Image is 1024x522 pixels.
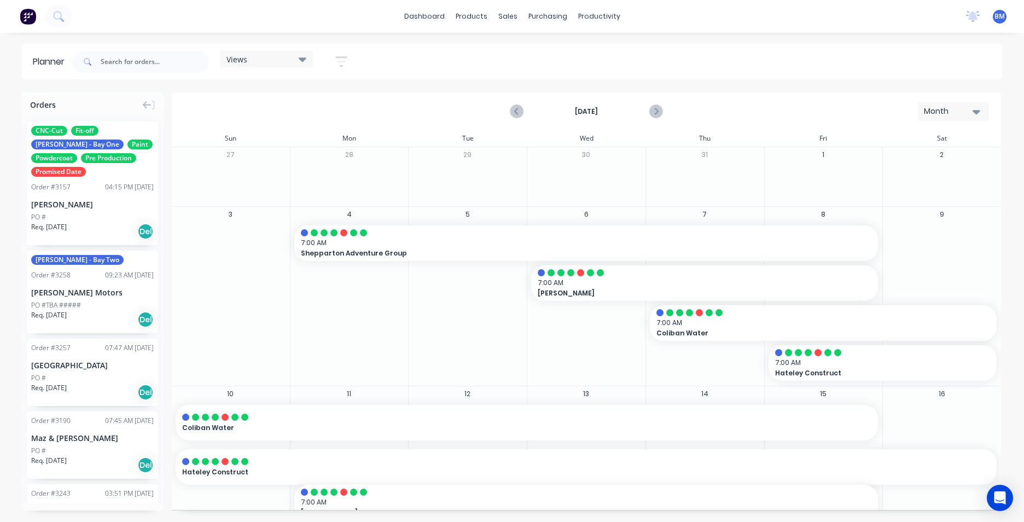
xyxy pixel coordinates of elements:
[31,310,67,320] span: Req. [DATE]
[994,11,1005,21] span: BM
[20,8,36,25] img: Factory
[127,140,153,149] span: Paint
[137,311,154,328] div: Del
[342,208,356,221] button: 4
[817,208,830,221] button: 8
[538,278,866,288] span: 7:00 AM
[81,153,136,163] span: Pre Production
[137,223,154,240] div: Del
[31,199,154,210] div: [PERSON_NAME]
[775,368,969,378] span: Hateley Construct
[31,489,71,498] div: Order # 3243
[31,222,67,232] span: Req. [DATE]
[301,497,866,507] span: 7:00 AM
[31,359,154,371] div: [GEOGRAPHIC_DATA]
[224,208,237,221] button: 3
[31,373,46,383] div: PO #
[698,148,711,161] button: 31
[71,126,98,136] span: Fit-off
[987,485,1013,511] div: Open Intercom Messenger
[935,208,949,221] button: 9
[31,212,46,222] div: PO #
[31,270,71,280] div: Order # 3258
[924,106,974,117] div: Month
[182,423,802,433] span: Coliban Water
[656,328,957,338] span: Coliban Water
[645,130,764,147] div: Thu
[31,153,77,163] span: Powdercoat
[105,182,154,192] div: 04:15 PM [DATE]
[918,102,989,121] button: Month
[31,182,71,192] div: Order # 3157
[31,140,124,149] span: [PERSON_NAME] - Bay One
[538,288,838,298] span: [PERSON_NAME]
[461,387,474,401] button: 12
[31,446,46,456] div: PO #
[450,8,493,25] div: products
[105,489,154,498] div: 03:51 PM [DATE]
[408,130,527,147] div: Tue
[105,416,154,426] div: 07:45 AM [DATE]
[817,148,830,161] button: 1
[461,208,474,221] button: 5
[698,208,711,221] button: 7
[176,449,997,485] div: Hateley Construct
[573,8,626,25] div: productivity
[531,265,878,301] div: 7:00 AM[PERSON_NAME]
[226,54,247,65] span: Views
[493,8,523,25] div: sales
[580,208,593,221] button: 6
[31,255,124,265] span: [PERSON_NAME] - Bay Two
[137,384,154,401] div: Del
[31,126,67,136] span: CNC-Cut
[301,248,814,258] span: Shepparton Adventure Group
[523,8,573,25] div: purchasing
[31,456,67,466] span: Req. [DATE]
[31,416,71,426] div: Order # 3190
[171,130,290,147] div: Sun
[224,148,237,161] button: 27
[399,8,450,25] a: dashboard
[511,105,523,118] button: Previous page
[31,383,67,393] span: Req. [DATE]
[105,270,154,280] div: 09:23 AM [DATE]
[461,148,474,161] button: 29
[342,148,356,161] button: 28
[294,225,878,261] div: 7:00 AMShepparton Adventure Group
[31,300,81,310] div: PO #TBA #####
[33,55,70,68] div: Planner
[224,387,237,401] button: 10
[580,148,593,161] button: 30
[137,457,154,473] div: Del
[301,508,814,518] span: [PERSON_NAME]
[935,148,949,161] button: 2
[31,287,154,298] div: [PERSON_NAME] Motors
[527,130,645,147] div: Wed
[176,405,878,440] div: Coliban Water
[532,107,641,117] strong: [DATE]
[31,432,154,444] div: Maz & [PERSON_NAME]
[290,130,409,147] div: Mon
[342,387,356,401] button: 11
[30,99,56,111] span: Orders
[698,387,711,401] button: 14
[31,167,86,177] span: Promised Date
[769,345,997,381] div: 7:00 AMHateley Construct
[764,130,883,147] div: Fri
[31,343,71,353] div: Order # 3257
[817,387,830,401] button: 15
[101,51,209,73] input: Search for orders...
[882,130,1001,147] div: Sat
[775,358,985,368] span: 7:00 AM
[105,343,154,353] div: 07:47 AM [DATE]
[580,387,593,401] button: 13
[301,238,866,248] span: 7:00 AM
[656,318,985,328] span: 7:00 AM
[649,105,662,118] button: Next page
[650,305,997,341] div: 7:00 AMColiban Water
[935,387,949,401] button: 16
[182,467,909,477] span: Hateley Construct
[294,485,878,520] div: 7:00 AM[PERSON_NAME]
